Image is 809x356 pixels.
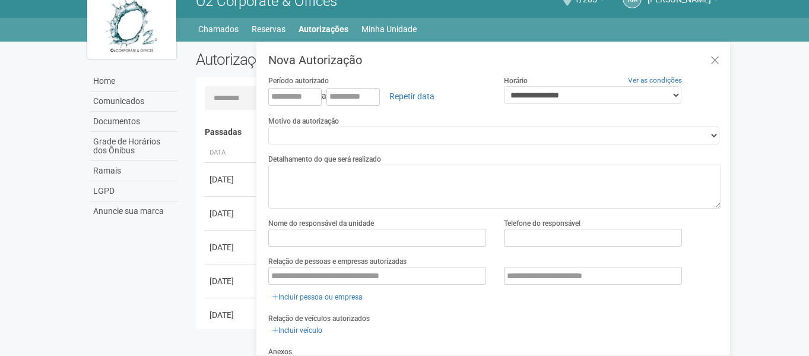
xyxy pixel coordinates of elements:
div: [DATE] [210,309,253,321]
h2: Autorizações [196,51,450,68]
div: [DATE] [210,241,253,253]
label: Relação de pessoas e empresas autorizadas [268,256,407,267]
a: LGPD [90,181,178,201]
a: Repetir data [382,86,442,106]
div: [DATE] [210,174,253,185]
a: Comunicados [90,92,178,112]
a: Home [90,71,178,92]
label: Relação de veículos autorizados [268,313,370,324]
label: Telefone do responsável [504,218,580,229]
div: a [268,86,486,106]
div: [DATE] [210,275,253,287]
h3: Nova Autorização [268,54,721,66]
a: Incluir veículo [268,324,326,337]
a: Anuncie sua marca [90,201,178,221]
label: Detalhamento do que será realizado [268,154,381,165]
a: Reservas [252,21,285,37]
th: Data [205,143,258,163]
label: Horário [504,75,528,86]
label: Motivo da autorização [268,116,339,127]
div: [DATE] [210,207,253,219]
label: Período autorizado [268,75,329,86]
a: Grade de Horários dos Ônibus [90,132,178,161]
a: Minha Unidade [361,21,417,37]
a: Ver as condições [628,76,682,84]
label: Nome do responsável da unidade [268,218,374,229]
a: Ramais [90,161,178,181]
h4: Passadas [205,128,713,137]
a: Chamados [198,21,239,37]
a: Documentos [90,112,178,132]
a: Incluir pessoa ou empresa [268,291,366,304]
a: Autorizações [299,21,348,37]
